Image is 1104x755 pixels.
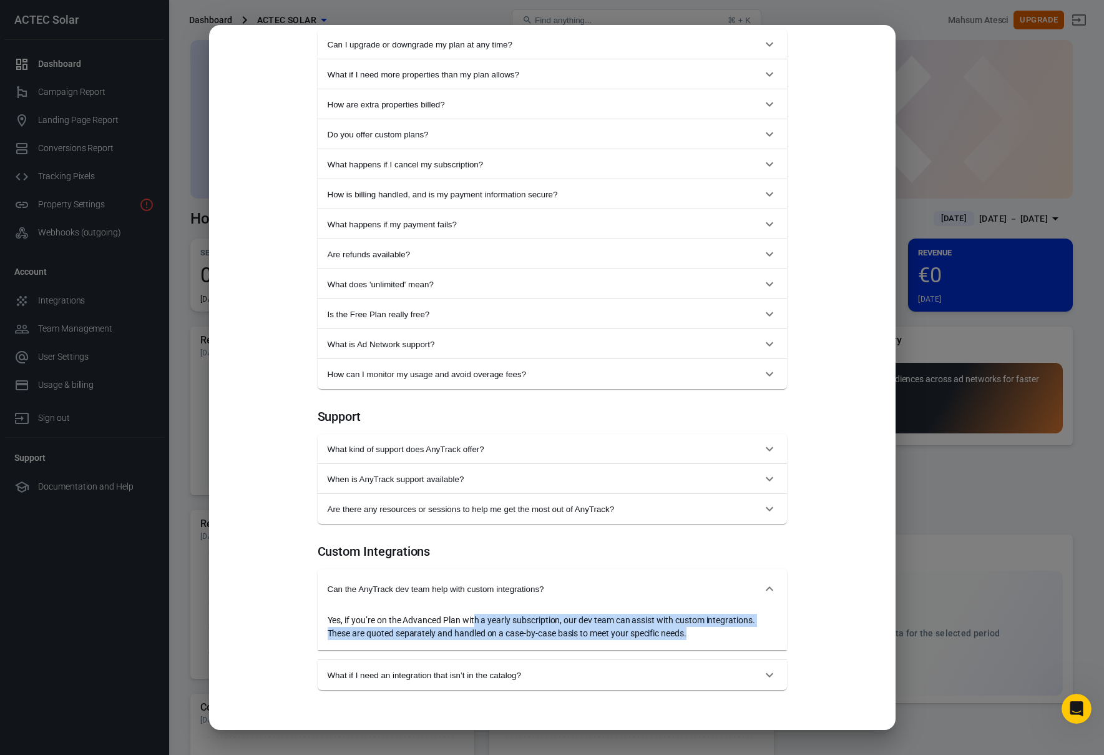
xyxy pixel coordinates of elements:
button: Are refunds available? [318,239,787,269]
span: What is Ad Network support? [328,340,762,349]
button: Home [195,5,219,29]
h1: AnyTrack [61,6,105,16]
button: How is billing handled, and is my payment information secure? [318,179,787,209]
button: How can I monitor my usage and avoid overage fees? [318,359,787,389]
span: What does 'unlimited' mean? [328,280,762,289]
button: What if I need more properties than my plan allows? [318,59,787,89]
span: What happens if I cancel my subscription? [328,160,762,169]
span: Can the AnyTrack dev team help with custom integrations? [328,585,762,594]
button: What does 'unlimited' mean? [318,269,787,299]
span: What if I need an integration that isn’t in the catalog? [328,671,762,680]
i: ℹ️ According to your selection I will fetch data from your account and provide troubleshooting st... [20,320,175,355]
span: How is billing handled, and is my payment information secure? [328,190,762,199]
button: How are extra properties billed? [318,89,787,119]
h4: Support [318,409,787,424]
div: Select this option for integrations (ex: Shopify, ClickFunnels, ClickBank) [20,36,195,73]
div: 🛠️ Platform Settings [141,153,230,165]
div: Select this option for features such as Cross Domain Tracking, Event Mapping, or reporting. [20,79,195,128]
div: AnyTrack says… [10,183,240,232]
b: 🛍️ Conversion Tracking: [20,37,137,47]
span: What happens if my payment fails? [328,220,762,229]
span: Is the Free Plan really free? [328,310,762,319]
span: Do you offer custom plans? [328,130,762,139]
div: ACTEC Solar [176,240,230,252]
span: What kind of support does AnyTrack offer? [328,445,762,454]
button: When is AnyTrack support available? [318,464,787,494]
button: What happens if my payment fails? [318,209,787,239]
div: Please select the property you need help troubleshooting. [20,190,195,215]
h4: Custom Integrations [318,544,787,559]
div: Please select the property you need help troubleshooting. [10,183,205,222]
span: Can I upgrade or downgrade my plan at any time? [328,40,762,49]
div: ACTEC Solar [166,232,240,260]
button: Conversion Tracking (ex: Shopify) [69,418,234,443]
div: What seems to be the main issue you’re facing [DATE] with ACTEC Solar?​ℹ️ According to your selec... [10,269,205,364]
button: go back [8,5,32,29]
span: Are refunds available? [328,250,762,259]
button: What is Ad Network support? [318,329,787,359]
p: The team can also help [61,16,155,28]
button: What happens if I cancel my subscription? [318,149,787,179]
button: Is the Free Plan really free? [318,299,787,329]
span: When is AnyTrack support available? [328,475,762,484]
button: Can I upgrade or downgrade my plan at any time? [318,29,787,59]
span: How can I monitor my usage and avoid overage fees? [328,370,762,379]
span: What if I need more properties than my plan allows? [328,70,762,79]
div: AnyTrack says… [10,269,240,379]
iframe: Intercom live chat [1062,694,1092,724]
span: How are extra properties billed? [328,100,762,109]
button: Ads Integration (ex: Facebook) [81,387,233,412]
img: Profile image for AnyTrack [36,7,56,27]
button: Can the AnyTrack dev team help with custom integrations? [318,569,787,609]
span: Are there any resources or sessions to help me get the most out of AnyTrack? [328,505,762,514]
div: Mahsum says… [10,146,240,183]
div: What seems to be the main issue you’re facing [DATE] with ACTEC Solar? ​ [20,277,195,313]
div: Close [219,5,242,27]
button: Are there any resources or sessions to help me get the most out of AnyTrack? [318,494,787,524]
div: Mahsum says… [10,232,240,270]
button: What if I need an integration that isn’t in the catalog? [318,660,787,690]
button: What kind of support does AnyTrack offer? [318,434,787,464]
b: 🛠️ Platform Settings: [20,80,124,90]
button: Do you offer custom plans? [318,119,787,149]
div: Yes, if you’re on the Advanced Plan with a yearly subscription, our dev team can assist with cust... [328,614,777,640]
div: 🛠️ Platform Settings [131,146,240,173]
